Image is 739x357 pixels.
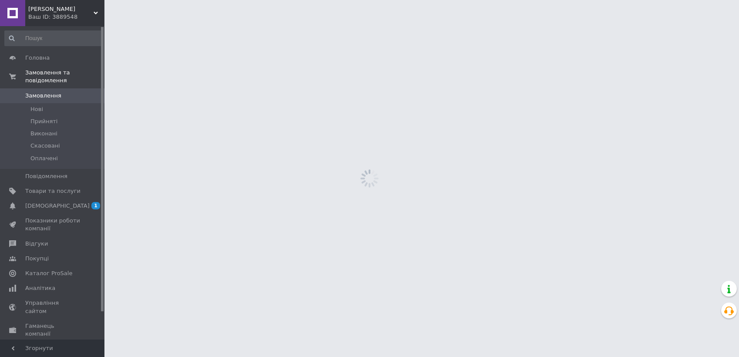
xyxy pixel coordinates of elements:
[25,92,61,100] span: Замовлення
[30,118,57,125] span: Прийняті
[28,5,94,13] span: Sheva
[25,69,104,84] span: Замовлення та повідомлення
[25,255,49,263] span: Покупці
[25,269,72,277] span: Каталог ProSale
[30,155,58,162] span: Оплачені
[30,142,60,150] span: Скасовані
[25,240,48,248] span: Відгуки
[4,30,102,46] input: Пошук
[25,217,81,232] span: Показники роботи компанії
[25,299,81,315] span: Управління сайтом
[25,202,90,210] span: [DEMOGRAPHIC_DATA]
[30,105,43,113] span: Нові
[25,172,67,180] span: Повідомлення
[91,202,100,209] span: 1
[28,13,104,21] div: Ваш ID: 3889548
[25,187,81,195] span: Товари та послуги
[25,322,81,338] span: Гаманець компанії
[30,130,57,138] span: Виконані
[25,54,50,62] span: Головна
[25,284,55,292] span: Аналітика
